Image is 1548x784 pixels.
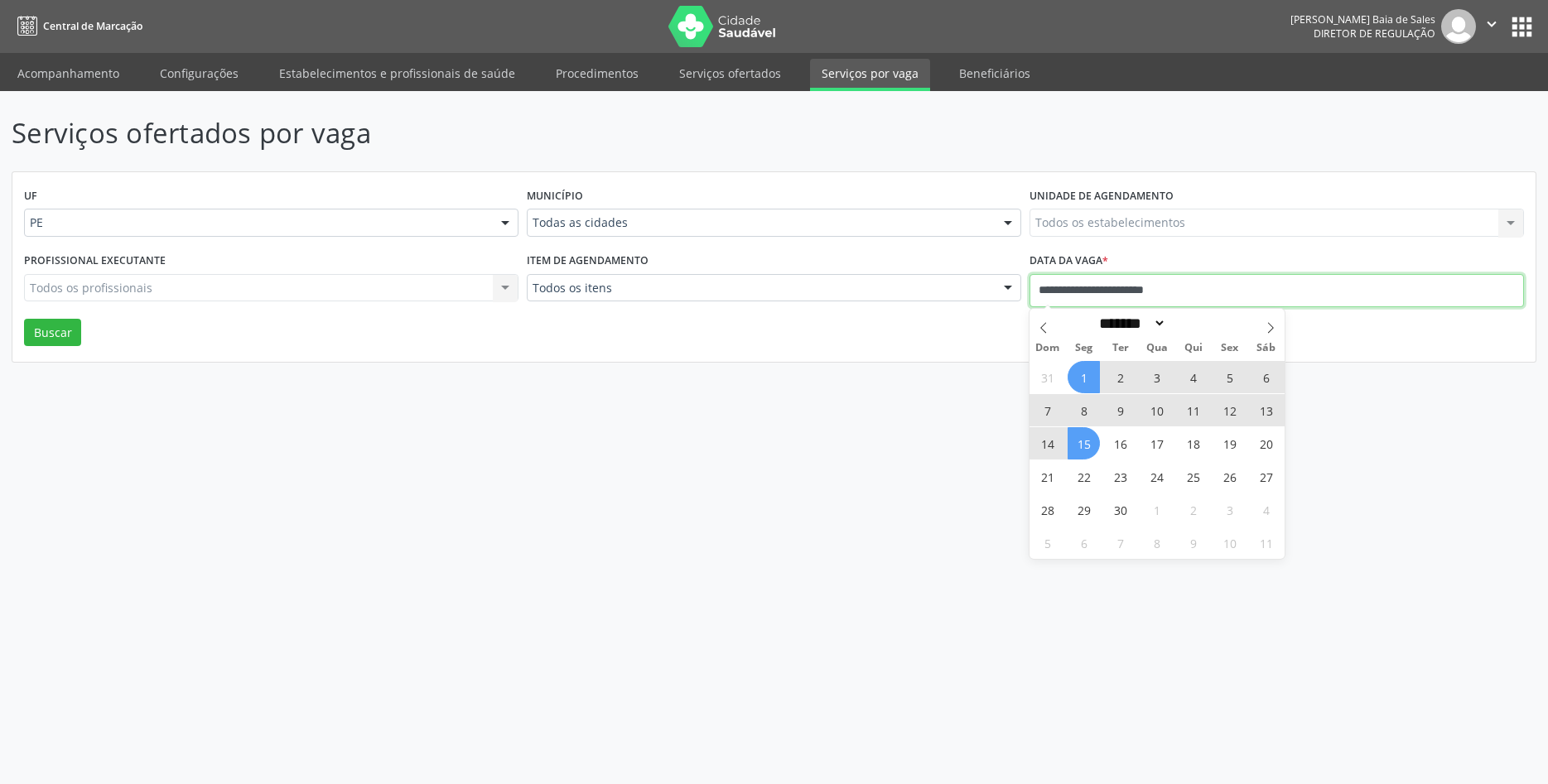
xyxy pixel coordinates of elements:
span: Outubro 6, 2025 [1068,527,1100,559]
input: Year [1166,315,1221,332]
a: Serviços ofertados [668,59,793,88]
span: Setembro 23, 2025 [1104,460,1136,493]
img: img [1441,9,1476,44]
span: Outubro 5, 2025 [1031,527,1063,559]
button: apps [1507,12,1536,41]
span: Setembro 14, 2025 [1031,427,1063,459]
label: Profissional executante [24,248,166,274]
span: Setembro 13, 2025 [1250,394,1282,426]
p: Serviços ofertados por vaga [12,113,1079,154]
a: Acompanhamento [6,59,131,88]
select: Month [1093,315,1166,332]
span: Setembro 10, 2025 [1141,394,1173,426]
span: Setembro 12, 2025 [1213,394,1246,426]
span: PE [30,214,485,231]
span: Setembro 16, 2025 [1104,427,1136,459]
span: Setembro 20, 2025 [1250,427,1282,459]
span: Setembro 21, 2025 [1031,460,1063,493]
span: Outubro 8, 2025 [1141,527,1173,559]
span: Setembro 5, 2025 [1213,361,1246,393]
button: Buscar [24,319,81,347]
span: Outubro 9, 2025 [1177,527,1209,559]
span: Sex [1212,343,1248,354]
span: Outubro 11, 2025 [1250,527,1282,559]
span: Setembro 19, 2025 [1213,427,1246,459]
span: Outubro 7, 2025 [1104,527,1136,559]
span: Outubro 2, 2025 [1177,493,1209,526]
a: Configurações [148,59,250,88]
span: Outubro 3, 2025 [1213,493,1246,526]
span: Setembro 24, 2025 [1141,460,1173,493]
span: Agosto 31, 2025 [1031,361,1063,393]
label: Data da vaga [1030,248,1108,274]
span: Setembro 2, 2025 [1104,361,1136,393]
span: Outubro 10, 2025 [1213,527,1246,559]
a: Beneficiários [948,59,1042,88]
span: Qui [1175,343,1212,354]
span: Setembro 3, 2025 [1141,361,1173,393]
span: Setembro 18, 2025 [1177,427,1209,459]
span: Setembro 4, 2025 [1177,361,1209,393]
span: Seg [1066,343,1102,354]
label: Município [527,184,583,209]
span: Qua [1139,343,1175,354]
span: Setembro 28, 2025 [1031,493,1063,526]
span: Todas as cidades [533,214,987,231]
label: Unidade de agendamento [1030,184,1174,209]
span: Outubro 4, 2025 [1250,493,1282,526]
span: Todos os itens [533,280,987,296]
span: Setembro 9, 2025 [1104,394,1136,426]
span: Central de Marcação [43,19,142,33]
span: Setembro 26, 2025 [1213,460,1246,493]
span: Setembro 17, 2025 [1141,427,1173,459]
label: Item de agendamento [527,248,649,274]
span: Dom [1030,343,1066,354]
span: Setembro 11, 2025 [1177,394,1209,426]
i:  [1483,15,1501,33]
span: Setembro 27, 2025 [1250,460,1282,493]
span: Setembro 30, 2025 [1104,493,1136,526]
span: Outubro 1, 2025 [1141,493,1173,526]
div: [PERSON_NAME] Baia de Sales [1290,12,1435,26]
a: Serviços por vaga [810,59,930,91]
span: Diretor de regulação [1314,26,1435,41]
span: Setembro 1, 2025 [1068,361,1100,393]
span: Setembro 25, 2025 [1177,460,1209,493]
span: Setembro 6, 2025 [1250,361,1282,393]
label: UF [24,184,37,209]
span: Setembro 29, 2025 [1068,493,1100,526]
span: Ter [1102,343,1139,354]
span: Sáb [1248,343,1285,354]
span: Setembro 22, 2025 [1068,460,1100,493]
span: Setembro 15, 2025 [1068,427,1100,459]
button:  [1476,9,1507,44]
a: Estabelecimentos e profissionais de saúde [268,59,527,88]
a: Central de Marcação [12,12,142,40]
a: Procedimentos [544,59,650,88]
span: Setembro 8, 2025 [1068,394,1100,426]
span: Setembro 7, 2025 [1031,394,1063,426]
